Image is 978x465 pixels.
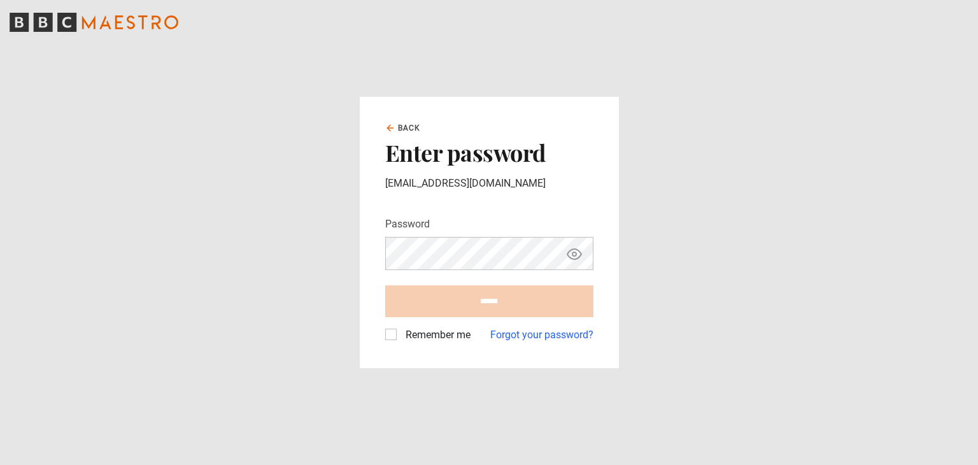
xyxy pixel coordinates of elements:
[385,176,593,191] p: [EMAIL_ADDRESS][DOMAIN_NAME]
[10,13,178,32] svg: BBC Maestro
[398,122,421,134] span: Back
[385,217,430,232] label: Password
[563,243,585,265] button: Show password
[385,122,421,134] a: Back
[490,327,593,343] a: Forgot your password?
[385,139,593,166] h2: Enter password
[400,327,471,343] label: Remember me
